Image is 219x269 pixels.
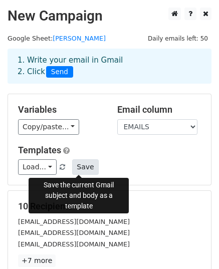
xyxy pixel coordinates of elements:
a: Copy/paste... [18,119,79,135]
span: Send [46,66,73,78]
div: Save the current Gmail subject and body as a template [29,178,129,213]
h2: New Campaign [8,8,211,25]
button: Save [72,159,98,175]
small: Google Sheet: [8,35,106,42]
iframe: Chat Widget [169,221,219,269]
a: Load... [18,159,57,175]
h5: Email column [117,104,201,115]
div: 1. Write your email in Gmail 2. Click [10,55,209,78]
small: [EMAIL_ADDRESS][DOMAIN_NAME] [18,240,130,248]
h5: 10 Recipients [18,201,201,212]
a: Daily emails left: 50 [144,35,211,42]
a: Templates [18,145,61,155]
span: Daily emails left: 50 [144,33,211,44]
small: [EMAIL_ADDRESS][DOMAIN_NAME] [18,229,130,236]
a: [PERSON_NAME] [53,35,106,42]
small: [EMAIL_ADDRESS][DOMAIN_NAME] [18,218,130,225]
a: +7 more [18,254,56,267]
h5: Variables [18,104,102,115]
